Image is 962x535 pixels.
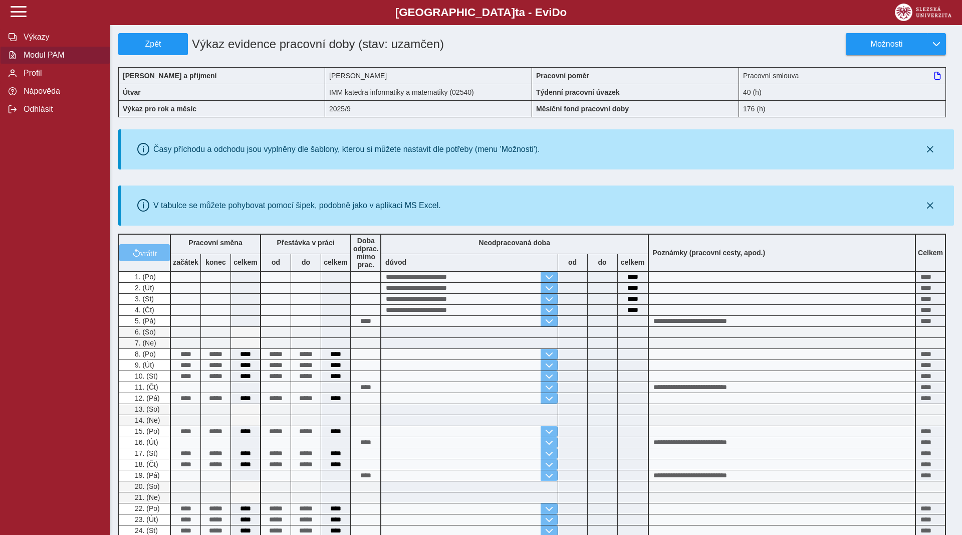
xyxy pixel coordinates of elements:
b: od [261,258,291,266]
span: D [552,6,560,19]
span: Odhlásit [21,105,102,114]
span: 4. (Čt) [133,306,154,314]
b: Útvar [123,88,141,96]
b: do [588,258,617,266]
b: konec [201,258,230,266]
span: Zpět [123,40,183,49]
img: logo_web_su.png [895,4,951,21]
b: do [291,258,321,266]
span: Nápověda [21,87,102,96]
div: 40 (h) [739,84,946,100]
span: 23. (Út) [133,515,158,523]
b: důvod [385,258,406,266]
span: 10. (St) [133,372,158,380]
b: [PERSON_NAME] a příjmení [123,72,216,80]
span: Profil [21,69,102,78]
span: 11. (Čt) [133,383,158,391]
div: 176 (h) [739,100,946,117]
b: Pracovní směna [188,239,242,247]
span: 14. (Ne) [133,416,160,424]
h1: Výkaz evidence pracovní doby (stav: uzamčen) [188,33,466,55]
b: od [558,258,587,266]
span: 5. (Pá) [133,317,156,325]
button: Možnosti [846,33,927,55]
span: 17. (St) [133,449,158,457]
b: Celkem [918,249,943,257]
b: celkem [618,258,648,266]
span: 8. (Po) [133,350,156,358]
span: 20. (So) [133,482,160,490]
span: Modul PAM [21,51,102,60]
span: 24. (St) [133,526,158,534]
span: 1. (Po) [133,273,156,281]
b: začátek [171,258,200,266]
b: Doba odprac. mimo prac. [353,237,379,269]
b: Poznámky (pracovní cesty, apod.) [649,249,770,257]
span: Výkazy [21,33,102,42]
b: Neodpracovaná doba [479,239,550,247]
span: o [560,6,567,19]
span: vrátit [140,249,157,257]
button: vrátit [119,244,170,261]
span: 12. (Pá) [133,394,160,402]
span: 7. (Ne) [133,339,156,347]
span: 16. (Út) [133,438,158,446]
span: 19. (Pá) [133,471,160,479]
span: t [515,6,519,19]
div: [PERSON_NAME] [325,67,532,84]
b: Výkaz pro rok a měsíc [123,105,196,113]
span: 6. (So) [133,328,156,336]
span: 2. (Út) [133,284,154,292]
div: Pracovní smlouva [739,67,946,84]
b: Měsíční fond pracovní doby [536,105,629,113]
b: Pracovní poměr [536,72,589,80]
span: 18. (Čt) [133,460,158,468]
div: Časy příchodu a odchodu jsou vyplněny dle šablony, kterou si můžete nastavit dle potřeby (menu 'M... [153,145,540,154]
div: IMM katedra informatiky a matematiky (02540) [325,84,532,100]
span: 9. (Út) [133,361,154,369]
span: 21. (Ne) [133,493,160,501]
div: V tabulce se můžete pohybovat pomocí šipek, podobně jako v aplikaci MS Excel. [153,201,441,210]
b: celkem [321,258,350,266]
span: 22. (Po) [133,504,160,512]
span: 13. (So) [133,405,160,413]
b: celkem [231,258,260,266]
div: 2025/9 [325,100,532,117]
span: 3. (St) [133,295,154,303]
b: Týdenní pracovní úvazek [536,88,620,96]
b: [GEOGRAPHIC_DATA] a - Evi [30,6,932,19]
span: Možnosti [854,40,919,49]
span: 15. (Po) [133,427,160,435]
button: Zpět [118,33,188,55]
b: Přestávka v práci [277,239,334,247]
